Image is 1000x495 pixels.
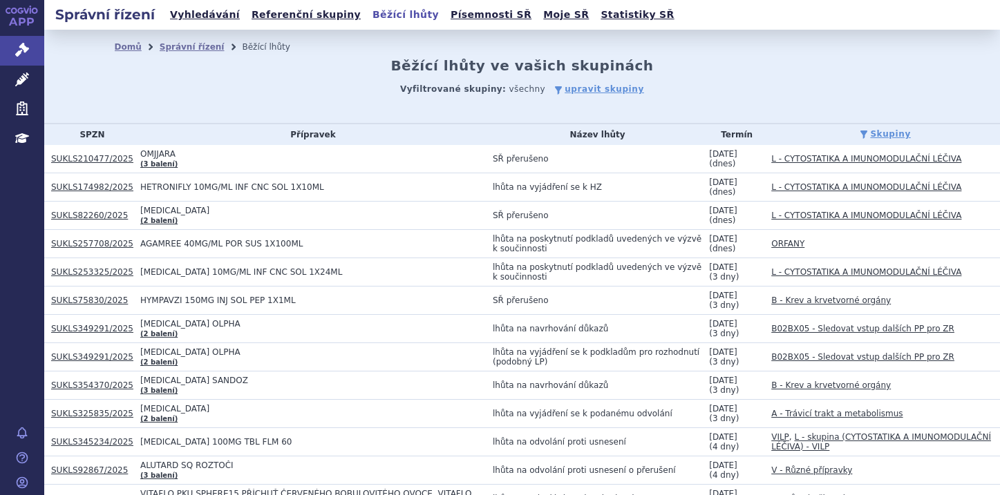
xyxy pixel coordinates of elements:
span: [DATE] [709,460,737,470]
td: lhůta na vyjádření se k podkladům pro rozhodnutí (podobný LP) [486,343,702,371]
span: (dnes) [709,187,735,197]
span: [DATE] [709,347,737,357]
a: V - Různé přípravky [771,465,852,475]
span: [DATE] [709,149,737,159]
span: [MEDICAL_DATA] 100MG TBL FLM 60 [140,437,486,447]
span: [MEDICAL_DATA] SANDOZ [140,376,486,385]
h2: Správní řízení [44,5,166,24]
span: OMJJARA [140,149,486,159]
span: (3 dny) [709,300,739,310]
span: [MEDICAL_DATA] 10MG/ML INF CNC SOL 1X24ML [140,267,486,277]
td: lhůta na vyjádření se k HZ [486,173,702,202]
a: SUKLS75830/2025 [51,295,128,305]
span: (4 dny) [709,470,739,480]
span: [DATE] [709,234,737,244]
a: Domů [115,42,142,52]
a: L - CYTOSTATIKA A IMUNOMODULAČNÍ LÉČIVA [771,211,961,220]
td: lhůta na odvolání proti usnesení [486,428,702,456]
a: B02BX05 - Sledovat vstup dalších PP pro ZR [771,352,954,362]
span: [DATE] [709,432,737,442]
a: SUKLS82260/2025 [51,211,128,220]
a: Referenční skupiny [247,6,365,24]
a: (3 balení) [140,160,178,168]
a: B02BX05 - Sledovat vstup dalších PP pro ZR [771,324,954,333]
td: lhůta na navrhování důkazů [486,371,702,400]
h2: Běžící lhůty ve vašich skupinách [390,57,653,74]
span: (3 dny) [709,357,739,367]
th: Termín [702,124,764,145]
td: lhůta na navrhování důkazů [486,315,702,343]
a: SUKLS257708/2025 [51,239,133,249]
span: [DATE] [709,206,737,215]
span: [MEDICAL_DATA] OLPHA [140,319,486,329]
td: lhůta na vyjádření se k podanému odvolání [486,400,702,428]
a: (2 balení) [140,330,178,338]
a: SUKLS349291/2025 [51,324,133,333]
a: (2 balení) [140,415,178,423]
a: Správní řízení [160,42,225,52]
span: (3 dny) [709,329,739,338]
a: SUKLS210477/2025 [51,154,133,164]
span: (4 dny) [709,442,739,452]
span: ALUTARD SQ ROZTOČI [140,460,486,470]
a: ORFANY [771,239,804,249]
span: [DATE] [709,376,737,385]
th: SPZN [44,124,133,145]
span: , [789,432,792,442]
span: [DATE] [709,404,737,414]
span: [DATE] [709,291,737,300]
a: L - CYTOSTATIKA A IMUNOMODULAČNÍ LÉČIVA [771,267,961,277]
td: lhůta na poskytnutí podkladů uvedených ve výzvě k součinnosti [486,258,702,287]
a: L - CYTOSTATIKA A IMUNOMODULAČNÍ LÉČIVA [771,182,961,192]
a: SUKLS253325/2025 [51,267,133,277]
a: (2 balení) [140,217,178,224]
span: (3 dny) [709,414,739,423]
span: [MEDICAL_DATA] [140,404,486,414]
span: (3 dny) [709,385,739,395]
a: Skupiny [860,128,910,140]
a: SUKLS345234/2025 [51,437,133,447]
a: Běžící lhůty [368,6,443,24]
td: SŘ přerušeno [486,287,702,315]
th: Název lhůty [486,124,702,145]
a: SUKLS349291/2025 [51,352,133,362]
a: L - skupina (CYTOSTATIKA A IMUNOMODULAČNÍ LÉČIVA) - VILP [771,432,991,452]
span: AGAMREE 40MG/ML POR SUS 1X100ML [140,239,486,249]
a: B - Krev a krvetvorné orgány [771,380,891,390]
span: (dnes) [709,244,735,253]
th: Přípravek [133,124,486,145]
li: Běžící lhůty [242,37,308,57]
a: Vyhledávání [166,6,244,24]
a: A - Trávicí trakt a metabolismus [771,409,903,418]
a: VILP [771,432,789,442]
span: [DATE] [709,177,737,187]
strong: Vyfiltrované skupiny: [400,84,506,94]
td: lhůta na poskytnutí podkladů uvedených ve výzvě k součinnosti [486,230,702,258]
td: SŘ přerušeno [486,202,702,230]
span: [DATE] [709,262,737,272]
a: upravit skupiny [555,84,644,95]
a: SUKLS354370/2025 [51,380,133,390]
span: HETRONIFLY 10MG/ML INF CNC SOL 1X10ML [140,182,486,192]
td: SŘ přerušeno [486,145,702,173]
a: (3 balení) [140,387,178,394]
a: L - CYTOSTATIKA A IMUNOMODULAČNÍ LÉČIVA [771,154,961,164]
span: HYMPAVZI 150MG INJ SOL PEP 1X1ML [140,295,486,305]
a: (3 balení) [140,472,178,479]
a: SUKLS325835/2025 [51,409,133,418]
a: Statistiky SŘ [596,6,678,24]
span: všechny [509,84,545,94]
a: Moje SŘ [539,6,593,24]
a: B - Krev a krvetvorné orgány [771,295,891,305]
a: SUKLS174982/2025 [51,182,133,192]
td: lhůta na odvolání proti usnesení o přerušení [486,456,702,485]
span: (dnes) [709,215,735,225]
span: [DATE] [709,319,737,329]
span: (dnes) [709,159,735,168]
span: (3 dny) [709,272,739,282]
a: Písemnosti SŘ [446,6,536,24]
a: (2 balení) [140,358,178,366]
span: [MEDICAL_DATA] [140,206,486,215]
a: SUKLS92867/2025 [51,465,128,475]
span: [MEDICAL_DATA] OLPHA [140,347,486,357]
